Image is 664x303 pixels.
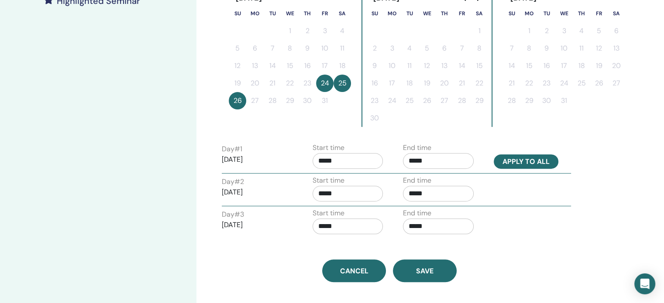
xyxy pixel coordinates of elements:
label: End time [403,175,431,186]
p: [DATE] [222,220,292,230]
span: Save [416,266,433,276]
button: 1 [281,22,299,40]
button: 19 [418,75,436,92]
button: 16 [366,75,383,92]
button: 10 [316,40,334,57]
button: 5 [418,40,436,57]
button: 29 [281,92,299,109]
button: 20 [436,75,453,92]
button: 3 [383,40,401,57]
button: 14 [453,57,471,75]
button: 12 [229,57,246,75]
button: 25 [334,75,351,92]
button: 26 [229,92,246,109]
button: 14 [264,57,281,75]
th: Tuesday [264,5,281,22]
button: 23 [366,92,383,109]
button: 22 [520,75,538,92]
button: 3 [316,22,334,40]
button: 14 [503,57,520,75]
button: 26 [418,92,436,109]
button: 16 [299,57,316,75]
button: 4 [573,22,590,40]
button: 7 [503,40,520,57]
button: 26 [590,75,608,92]
button: 12 [418,57,436,75]
button: 9 [299,40,316,57]
button: 4 [401,40,418,57]
button: 24 [316,75,334,92]
button: 10 [555,40,573,57]
th: Monday [520,5,538,22]
button: 27 [608,75,625,92]
button: 28 [453,92,471,109]
button: 31 [316,92,334,109]
label: Day # 2 [222,177,244,187]
th: Saturday [608,5,625,22]
button: Save [393,259,457,282]
th: Wednesday [281,5,299,22]
button: 8 [281,40,299,57]
button: 1 [471,22,488,40]
button: 20 [246,75,264,92]
button: 16 [538,57,555,75]
button: 22 [281,75,299,92]
p: [DATE] [222,187,292,197]
button: 9 [538,40,555,57]
button: 2 [366,40,383,57]
button: 12 [590,40,608,57]
button: 6 [436,40,453,57]
button: 21 [503,75,520,92]
th: Sunday [503,5,520,22]
button: 30 [366,109,383,127]
th: Sunday [366,5,383,22]
button: 21 [264,75,281,92]
button: 5 [229,40,246,57]
button: 15 [471,57,488,75]
button: 13 [436,57,453,75]
button: 18 [401,75,418,92]
th: Saturday [334,5,351,22]
button: 4 [334,22,351,40]
button: 29 [520,92,538,109]
button: 11 [334,40,351,57]
th: Friday [453,5,471,22]
button: 6 [246,40,264,57]
button: 28 [264,92,281,109]
th: Monday [246,5,264,22]
button: 19 [590,57,608,75]
button: 8 [520,40,538,57]
th: Wednesday [555,5,573,22]
label: End time [403,143,431,153]
button: 22 [471,75,488,92]
button: 17 [316,57,334,75]
a: Cancel [322,259,386,282]
button: 7 [264,40,281,57]
button: 29 [471,92,488,109]
button: 2 [538,22,555,40]
label: Start time [313,175,344,186]
th: Sunday [229,5,246,22]
button: 24 [555,75,573,92]
button: 13 [608,40,625,57]
button: 3 [555,22,573,40]
label: Start time [313,208,344,218]
th: Wednesday [418,5,436,22]
th: Tuesday [538,5,555,22]
th: Friday [316,5,334,22]
label: Day # 3 [222,209,244,220]
button: 27 [436,92,453,109]
button: 15 [520,57,538,75]
span: Cancel [340,266,368,276]
button: 25 [573,75,590,92]
button: 30 [299,92,316,109]
button: 15 [281,57,299,75]
th: Monday [383,5,401,22]
button: 11 [401,57,418,75]
label: Day # 1 [222,144,242,154]
button: 20 [608,57,625,75]
th: Tuesday [401,5,418,22]
button: 17 [383,75,401,92]
button: 9 [366,57,383,75]
button: Apply to all [494,154,558,169]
